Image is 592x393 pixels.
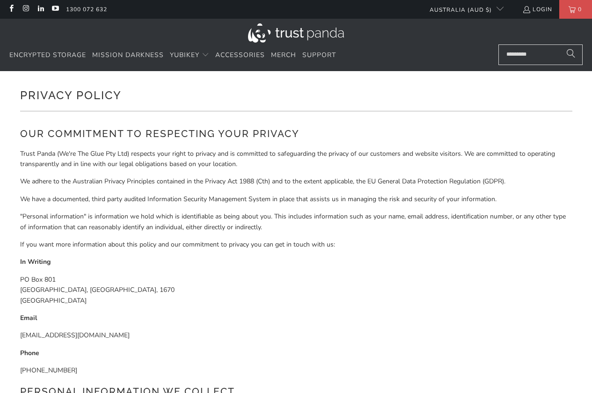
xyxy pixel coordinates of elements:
span: Mission Darkness [92,51,164,59]
a: Trust Panda Australia on YouTube [51,6,59,13]
a: Trust Panda Australia on Facebook [7,6,15,13]
a: Trust Panda Australia on LinkedIn [37,6,44,13]
a: Mission Darkness [92,44,164,66]
button: Search [559,44,583,65]
a: Merch [271,44,296,66]
h2: Our Commitment to Respecting Your Privacy [20,126,572,141]
p: Trust Panda (We're The Glue Pty Ltd) respects your right to privacy and is committed to safeguard... [20,149,572,170]
img: Trust Panda Australia [248,23,344,43]
strong: Phone [20,349,39,357]
p: We have a documented, third party audited Information Security Management System in place that as... [20,194,572,204]
a: Accessories [215,44,265,66]
span: Support [302,51,336,59]
strong: Email [20,313,37,322]
strong: In Writing [20,257,51,266]
span: Merch [271,51,296,59]
span: YubiKey [170,51,199,59]
span: Encrypted Storage [9,51,86,59]
a: Login [522,4,552,15]
p: We adhere to the Australian Privacy Principles contained in the Privacy Act 1988 (Cth) and to the... [20,176,572,187]
a: Support [302,44,336,66]
p: "Personal information" is information we hold which is identifiable as being about you. This incl... [20,211,572,233]
p: [PHONE_NUMBER] [20,365,572,376]
a: 1300 072 632 [66,4,107,15]
nav: Translation missing: en.navigation.header.main_nav [9,44,336,66]
summary: YubiKey [170,44,209,66]
a: Trust Panda Australia on Instagram [22,6,29,13]
input: Search... [498,44,583,65]
span: Accessories [215,51,265,59]
a: Encrypted Storage [9,44,86,66]
p: PO Box 801 [GEOGRAPHIC_DATA], [GEOGRAPHIC_DATA], 1670 [GEOGRAPHIC_DATA] [20,275,572,306]
p: If you want more information about this policy and our commitment to privacy you can get in touch... [20,240,572,250]
p: [EMAIL_ADDRESS][DOMAIN_NAME] [20,330,572,341]
h1: Privacy Policy [20,85,572,104]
